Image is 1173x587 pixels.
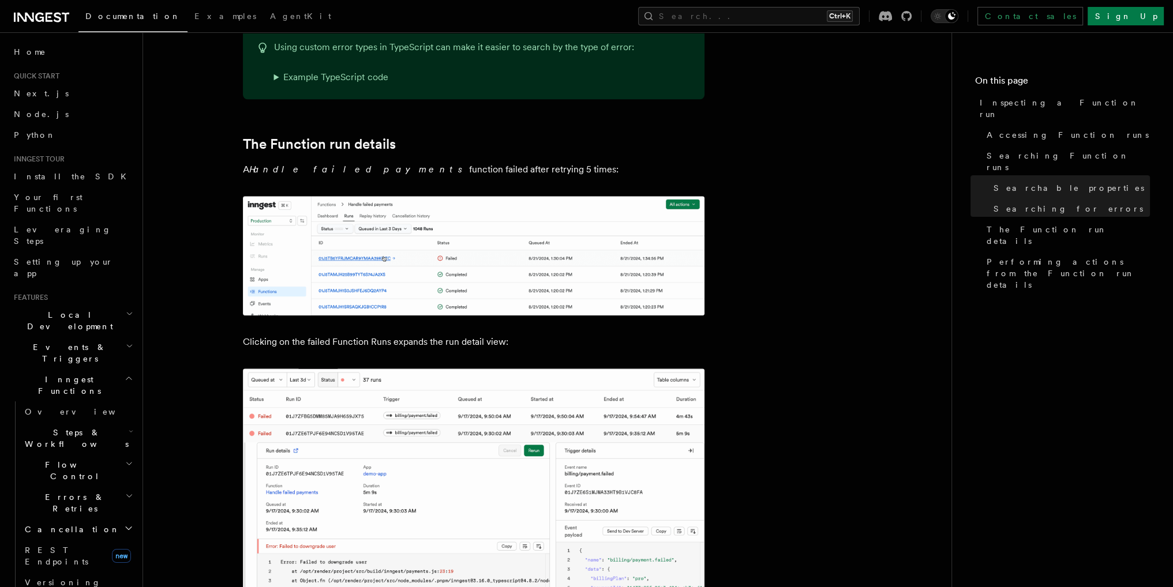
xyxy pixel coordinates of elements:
a: Node.js [9,104,136,125]
span: Next.js [14,89,69,98]
a: Overview [20,401,136,422]
button: Search...Ctrl+K [638,7,860,25]
span: Your first Functions [14,193,83,213]
span: AgentKit [270,12,331,21]
a: Python [9,125,136,145]
span: Steps & Workflows [20,427,129,450]
span: Errors & Retries [20,491,125,514]
span: Node.js [14,110,69,119]
span: Leveraging Steps [14,225,111,246]
button: Flow Control [20,454,136,487]
a: Accessing Function runs [982,125,1150,145]
span: Documentation [85,12,181,21]
a: Inspecting a Function run [975,92,1150,125]
p: A function failed after retrying 5 times: [243,161,704,178]
button: Local Development [9,304,136,337]
kbd: Ctrl+K [827,10,853,22]
a: Documentation [78,3,188,32]
button: Errors & Retries [20,487,136,519]
span: Searching Function runs [987,150,1150,173]
a: Searchable properties [989,178,1150,198]
span: new [112,549,131,563]
a: AgentKit [263,3,338,31]
a: Sign Up [1088,7,1164,25]
button: Cancellation [20,519,136,540]
a: Searching Function runs [982,145,1150,178]
span: Flow Control [20,459,125,482]
a: Next.js [9,83,136,104]
a: REST Endpointsnew [20,540,136,572]
span: Python [14,130,56,140]
button: Inngest Functions [9,369,136,401]
span: Home [14,46,46,58]
span: Cancellation [20,524,120,535]
h4: On this page [975,74,1150,92]
span: Local Development [9,309,126,332]
p: Clicking on the failed Function Runs expands the run detail view: [243,334,704,350]
span: Quick start [9,72,59,81]
span: Overview [25,407,144,416]
a: Performing actions from the Function run details [982,251,1150,295]
span: REST Endpoints [25,545,88,566]
span: Events & Triggers [9,341,126,364]
a: The Function run details [982,219,1150,251]
a: Setting up your app [9,251,136,284]
span: The Function run details [987,224,1150,247]
span: Inngest tour [9,155,65,164]
button: Events & Triggers [9,337,136,369]
a: Leveraging Steps [9,219,136,251]
a: Contact sales [977,7,1083,25]
button: Toggle dark mode [931,9,958,23]
span: Searchable properties [994,182,1144,194]
span: Examples [194,12,256,21]
span: Accessing Function runs [987,129,1149,141]
p: Using custom error types in TypeScript can make it easier to search by the type of error: [274,39,634,55]
span: Setting up your app [14,257,113,278]
a: The Function run details [243,136,396,152]
span: Searching for errors [994,203,1143,215]
summary: Example TypeScript code [274,69,634,85]
img: The "Handle failed payments" Function runs list features a run in a failing state. [243,196,704,315]
span: Inngest Functions [9,374,125,397]
span: Features [9,293,48,302]
button: Steps & Workflows [20,422,136,454]
a: Searching for errors [989,198,1150,219]
span: Inspecting a Function run [980,97,1150,120]
a: Your first Functions [9,187,136,219]
em: Handle failed payments [249,164,469,175]
a: Examples [188,3,263,31]
a: Home [9,42,136,62]
a: Install the SDK [9,166,136,187]
span: Versioning [25,578,101,587]
span: Performing actions from the Function run details [987,256,1150,291]
span: Install the SDK [14,172,133,181]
